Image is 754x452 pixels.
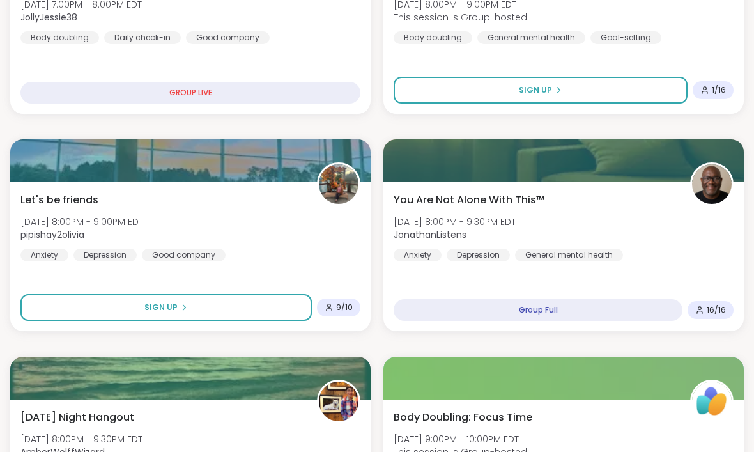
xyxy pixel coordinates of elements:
b: JollyJessie38 [20,11,77,24]
div: Depression [447,249,510,261]
span: [DATE] 8:00PM - 9:30PM EDT [394,215,516,228]
span: This session is Group-hosted [394,11,527,24]
img: pipishay2olivia [319,164,358,204]
div: GROUP LIVE [20,82,360,104]
div: General mental health [477,31,585,44]
span: Sign Up [519,84,552,96]
span: Let's be friends [20,192,98,208]
span: [DATE] 8:00PM - 9:30PM EDT [20,433,142,446]
b: pipishay2olivia [20,228,84,241]
img: AmberWolffWizard [319,382,358,421]
div: Daily check-in [104,31,181,44]
span: [DATE] Night Hangout [20,410,134,425]
div: Body doubling [20,31,99,44]
div: Good company [142,249,226,261]
div: Good company [186,31,270,44]
img: JonathanListens [692,164,732,204]
div: Body doubling [394,31,472,44]
span: Body Doubling: Focus Time [394,410,532,425]
button: Sign Up [20,294,312,321]
div: Anxiety [394,249,442,261]
span: Sign Up [144,302,178,313]
img: ShareWell [692,382,732,421]
span: You Are Not Alone With This™ [394,192,544,208]
div: Depression [73,249,137,261]
span: 16 / 16 [707,305,726,315]
button: Sign Up [394,77,688,104]
span: [DATE] 9:00PM - 10:00PM EDT [394,433,527,446]
span: 1 / 16 [712,85,726,95]
div: Group Full [394,299,682,321]
span: 9 / 10 [336,302,353,313]
b: JonathanListens [394,228,466,241]
span: [DATE] 8:00PM - 9:00PM EDT [20,215,143,228]
div: General mental health [515,249,623,261]
div: Goal-setting [590,31,661,44]
div: Anxiety [20,249,68,261]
